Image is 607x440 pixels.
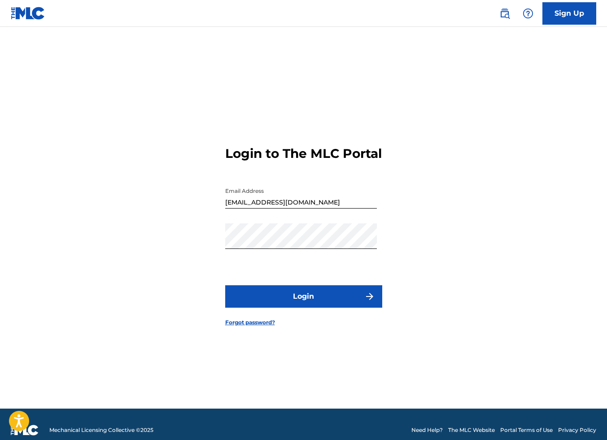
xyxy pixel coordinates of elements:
[225,318,275,327] a: Forgot password?
[225,146,382,161] h3: Login to The MLC Portal
[496,4,514,22] a: Public Search
[448,426,495,434] a: The MLC Website
[542,2,596,25] a: Sign Up
[411,426,443,434] a: Need Help?
[49,426,153,434] span: Mechanical Licensing Collective © 2025
[225,285,382,308] button: Login
[11,425,39,436] img: logo
[519,4,537,22] div: Help
[523,8,533,19] img: help
[11,7,45,20] img: MLC Logo
[364,291,375,302] img: f7272a7cc735f4ea7f67.svg
[558,426,596,434] a: Privacy Policy
[500,426,553,434] a: Portal Terms of Use
[499,8,510,19] img: search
